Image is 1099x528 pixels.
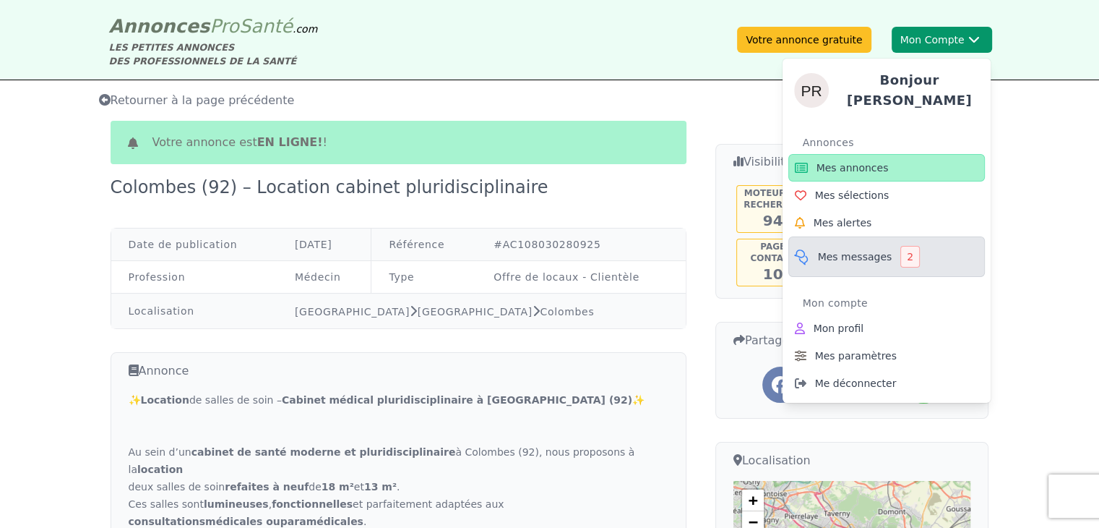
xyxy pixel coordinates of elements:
[815,188,889,203] span: Mes sélections
[803,291,985,315] div: Mon compte
[205,516,257,527] strong: médicale
[749,491,758,509] span: +
[742,490,764,511] a: Zoom in
[733,153,971,171] h3: Visibilité de l'annonce...
[129,516,363,527] strong: consultations s ou es
[109,41,318,68] div: LES PETITES ANNONCES DES PROFESSIONNELS DE LA SANTÉ
[763,212,783,229] span: 94
[277,229,371,261] td: [DATE]
[111,176,557,199] div: Colombes (92) – Location cabinet pluridisciplinaire
[788,209,985,237] a: Mes alertes
[109,15,318,37] a: AnnoncesProSanté.com
[295,271,341,283] a: Médecin
[239,15,293,37] span: Santé
[840,70,979,111] h4: Bonjour [PERSON_NAME]
[152,134,327,151] span: Votre annonce est !
[892,27,992,53] button: Mon ComptePhilippeBonjour [PERSON_NAME]AnnoncesMes annoncesMes sélectionsMes alertesMes messages2...
[204,498,269,510] strong: lumineuses
[272,498,353,510] strong: fonctionnelles
[111,261,277,294] td: Profession
[322,481,354,493] strong: 18 m²
[111,294,277,329] td: Localisation
[109,15,210,37] span: Annonces
[210,15,239,37] span: Pro
[364,481,397,493] strong: 13 m²
[814,321,864,336] span: Mon profil
[293,23,317,35] span: .com
[371,229,476,261] td: Référence
[418,306,533,318] a: [GEOGRAPHIC_DATA]
[280,516,350,527] strong: paramédical
[738,187,808,210] h5: Moteur de recherche
[141,394,189,406] strong: Location
[476,229,686,261] td: #AC108030280925
[815,376,897,391] span: Me déconnecter
[257,135,323,149] b: en ligne!
[129,391,668,409] h2: ✨ de salles de soin – ✨
[738,241,808,264] h5: Page contact
[788,154,985,182] a: Mes annonces
[788,342,985,370] a: Mes paramètres
[540,306,594,318] a: Colombes
[371,261,476,294] td: Type
[225,481,309,493] strong: refaites à neuf
[494,271,639,283] a: Offre de locaux - Clientèle
[733,331,971,349] h3: Partager cette annonce...
[762,367,798,403] a: Partager l'annonce sur Facebook
[814,216,872,230] span: Mes alertes
[788,237,985,277] a: Mes messages2
[788,182,985,209] a: Mes sélections
[815,349,897,363] span: Mes paramètres
[111,229,277,261] td: Date de publication
[803,131,985,154] div: Annonces
[295,306,410,318] a: [GEOGRAPHIC_DATA]
[129,362,668,380] h3: Annonce
[99,94,111,106] i: Retourner à la liste
[733,451,971,469] h3: Localisation
[137,464,183,475] strong: location
[788,370,985,397] a: Me déconnecter
[737,27,871,53] a: Votre annonce gratuite
[282,394,632,406] strong: Cabinet médical pluridisciplinaire à [GEOGRAPHIC_DATA] (92)
[788,315,985,342] a: Mon profil
[763,265,783,283] span: 10
[816,161,889,175] span: Mes annonces
[191,446,456,458] strong: cabinet de santé moderne et pluridisciplinaire
[900,246,920,268] div: 2
[794,73,829,108] img: Philippe
[99,93,295,107] span: Retourner à la page précédente
[818,250,892,264] span: Mes messages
